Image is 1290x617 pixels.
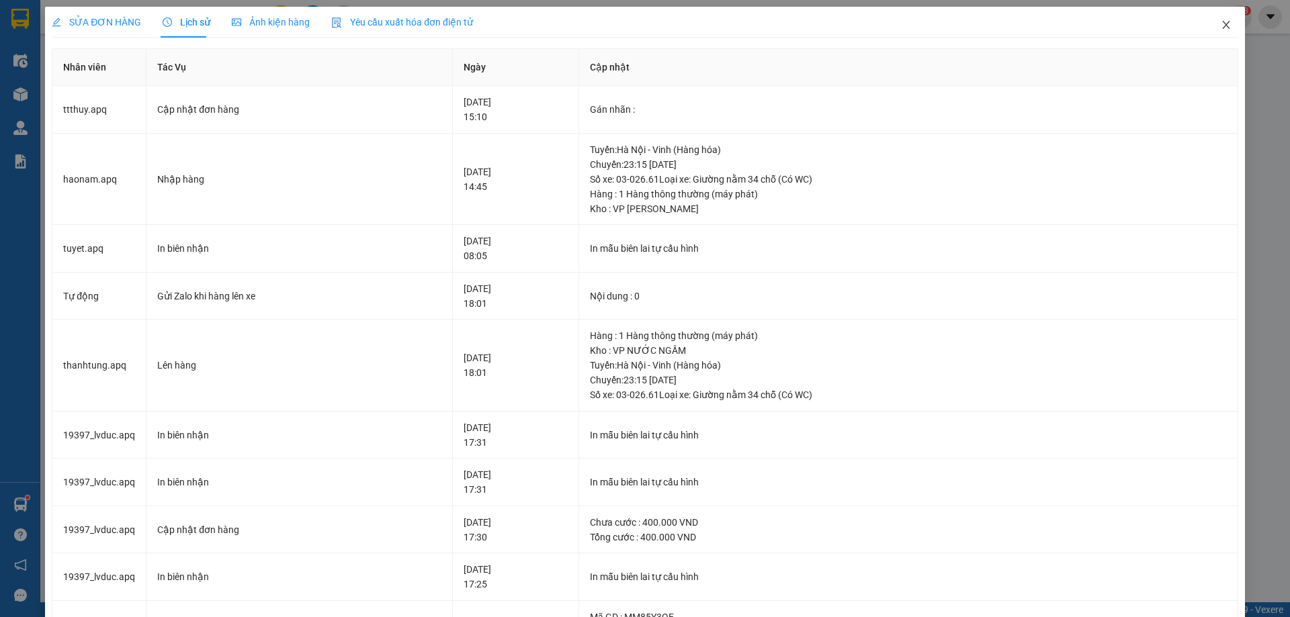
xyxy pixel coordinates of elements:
td: tuyet.apq [52,225,146,273]
div: Cập nhật đơn hàng [157,102,441,117]
span: Lịch sử [163,17,210,28]
span: picture [232,17,241,27]
strong: CHUYỂN PHÁT NHANH AN PHÚ QUÝ [36,11,132,54]
img: icon [331,17,342,28]
div: [DATE] 15:10 [464,95,568,124]
div: [DATE] 17:25 [464,562,568,591]
div: In biên nhận [157,428,441,442]
span: clock-circle [163,17,172,27]
div: Kho : VP NƯỚC NGẦM [590,343,1227,358]
div: Chưa cước : 400.000 VND [590,515,1227,530]
td: 19397_lvduc.apq [52,459,146,506]
div: [DATE] 17:31 [464,420,568,450]
div: Cập nhật đơn hàng [157,522,441,537]
div: Lên hàng [157,358,441,373]
td: 19397_lvduc.apq [52,553,146,601]
th: Nhân viên [52,49,146,86]
td: 19397_lvduc.apq [52,412,146,459]
div: In biên nhận [157,475,441,489]
div: Tuyến : Hà Nội - Vinh (Hàng hóa) Chuyến: 23:15 [DATE] Số xe: 03-026.61 Loại xe: Giường nằm 34 chỗ... [590,142,1227,187]
div: [DATE] 17:30 [464,515,568,544]
th: Cập nhật [579,49,1238,86]
div: Hàng : 1 Hàng thông thường (máy phát) [590,187,1227,201]
div: Gán nhãn : [590,102,1227,117]
div: Hàng : 1 Hàng thông thường (máy phát) [590,328,1227,343]
span: Yêu cầu xuất hóa đơn điện tử [331,17,473,28]
div: [DATE] 18:01 [464,350,568,380]
div: Gửi Zalo khi hàng lên xe [157,289,441,303]
td: thanhtung.apq [52,320,146,412]
th: Tác Vụ [146,49,453,86]
div: In biên nhận [157,569,441,584]
span: edit [52,17,61,27]
div: [DATE] 14:45 [464,164,568,194]
button: Close [1207,7,1245,44]
img: logo [7,73,30,139]
div: Nhập hàng [157,172,441,187]
div: Kho : VP [PERSON_NAME] [590,201,1227,216]
div: [DATE] 17:31 [464,467,568,497]
span: Ảnh kiện hàng [232,17,310,28]
span: SỬA ĐƠN HÀNG [52,17,141,28]
th: Ngày [453,49,579,86]
td: Tự động [52,273,146,320]
div: [DATE] 08:05 [464,234,568,263]
td: 19397_lvduc.apq [52,506,146,554]
div: [DATE] 18:01 [464,281,568,311]
td: ttthuy.apq [52,86,146,134]
div: Tổng cước : 400.000 VND [590,530,1227,544]
div: In mẫu biên lai tự cấu hình [590,241,1227,256]
div: In mẫu biên lai tự cấu hình [590,428,1227,442]
div: In biên nhận [157,241,441,256]
td: haonam.apq [52,134,146,226]
div: In mẫu biên lai tự cấu hình [590,569,1227,584]
div: Tuyến : Hà Nội - Vinh (Hàng hóa) Chuyến: 23:15 [DATE] Số xe: 03-026.61 Loại xe: Giường nằm 34 chỗ... [590,358,1227,402]
div: In mẫu biên lai tự cấu hình [590,475,1227,489]
div: Nội dung : 0 [590,289,1227,303]
span: close [1221,19,1232,30]
span: [GEOGRAPHIC_DATA], [GEOGRAPHIC_DATA] ↔ [GEOGRAPHIC_DATA] [34,57,134,103]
